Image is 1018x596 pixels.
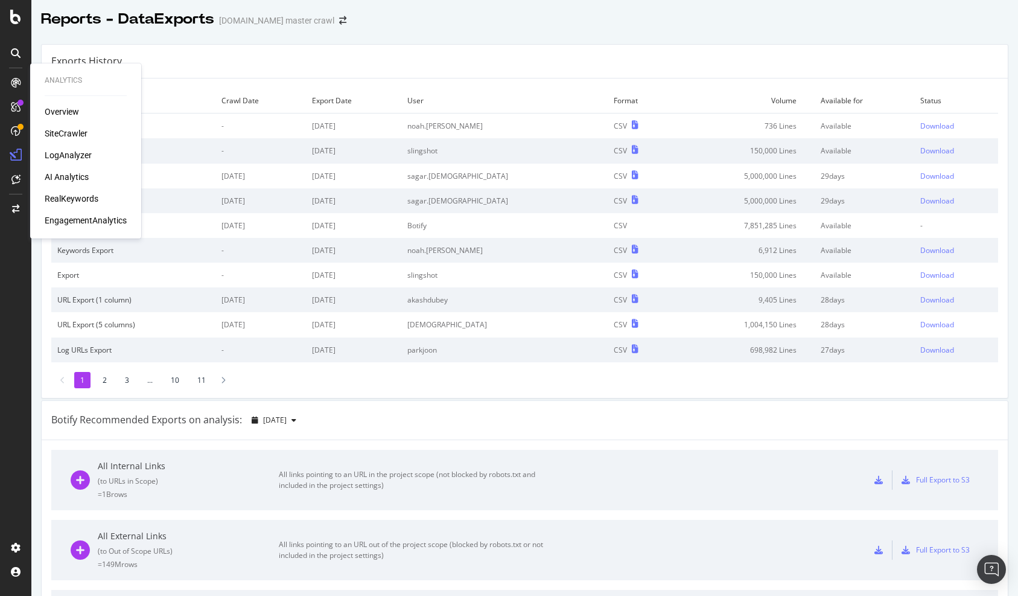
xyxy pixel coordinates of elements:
[45,75,127,86] div: Analytics
[51,54,122,68] div: Exports History
[339,16,346,25] div: arrow-right-arrow-left
[74,372,91,388] li: 1
[401,188,608,213] td: sagar.[DEMOGRAPHIC_DATA]
[920,146,992,156] a: Download
[215,213,306,238] td: [DATE]
[306,312,401,337] td: [DATE]
[45,149,92,161] a: LogAnalyzer
[98,530,279,542] div: All External Links
[57,245,209,255] div: Keywords Export
[306,188,401,213] td: [DATE]
[821,121,908,131] div: Available
[675,287,815,312] td: 9,405 Lines
[920,295,954,305] div: Download
[215,188,306,213] td: [DATE]
[614,270,627,280] div: CSV
[874,476,883,484] div: csv-export
[614,345,627,355] div: CSV
[215,88,306,114] td: Crawl Date
[920,245,954,255] div: Download
[401,338,608,362] td: parkjoon
[401,88,608,114] td: User
[821,146,908,156] div: Available
[98,559,279,569] div: = 149M rows
[279,469,550,491] div: All links pointing to an URL in the project scope (not blocked by robots.txt and included in the ...
[191,372,212,388] li: 11
[306,338,401,362] td: [DATE]
[279,539,550,561] div: All links pointing to an URL out of the project scope (blocked by robots.txt or not included in t...
[815,88,914,114] td: Available for
[401,114,608,139] td: noah.[PERSON_NAME]
[306,138,401,163] td: [DATE]
[920,345,992,355] a: Download
[57,295,209,305] div: URL Export (1 column)
[920,319,954,330] div: Download
[916,475,970,485] div: Full Export to S3
[920,146,954,156] div: Download
[306,263,401,287] td: [DATE]
[608,88,675,114] td: Format
[57,319,209,330] div: URL Export (5 columns)
[614,319,627,330] div: CSV
[614,245,627,255] div: CSV
[920,121,992,131] a: Download
[119,372,135,388] li: 3
[306,238,401,263] td: [DATE]
[920,270,954,280] div: Download
[98,546,279,556] div: ( to Out of Scope URLs )
[675,338,815,362] td: 698,982 Lines
[215,287,306,312] td: [DATE]
[675,88,815,114] td: Volume
[977,555,1006,584] div: Open Intercom Messenger
[98,476,279,486] div: ( to URLs in Scope )
[306,114,401,139] td: [DATE]
[306,164,401,188] td: [DATE]
[263,415,287,425] span: 2025 Oct. 6th
[920,319,992,330] a: Download
[916,545,970,555] div: Full Export to S3
[45,106,79,118] a: Overview
[57,345,209,355] div: Log URLs Export
[215,114,306,139] td: -
[608,213,675,238] td: CSV
[874,546,883,554] div: csv-export
[920,171,954,181] div: Download
[165,372,185,388] li: 10
[920,196,954,206] div: Download
[614,121,627,131] div: CSV
[920,121,954,131] div: Download
[401,238,608,263] td: noah.[PERSON_NAME]
[401,312,608,337] td: [DEMOGRAPHIC_DATA]
[215,338,306,362] td: -
[45,127,87,139] a: SiteCrawler
[45,193,98,205] div: RealKeywords
[821,270,908,280] div: Available
[902,476,910,484] div: s3-export
[821,245,908,255] div: Available
[45,171,89,183] a: AI Analytics
[215,164,306,188] td: [DATE]
[401,213,608,238] td: Botify
[914,88,998,114] td: Status
[401,138,608,163] td: slingshot
[821,220,908,231] div: Available
[675,138,815,163] td: 150,000 Lines
[45,214,127,226] a: EngagementAnalytics
[902,546,910,554] div: s3-export
[675,114,815,139] td: 736 Lines
[815,338,914,362] td: 27 days
[675,238,815,263] td: 6,912 Lines
[401,263,608,287] td: slingshot
[97,372,113,388] li: 2
[675,263,815,287] td: 150,000 Lines
[675,188,815,213] td: 5,000,000 Lines
[215,138,306,163] td: -
[98,489,279,499] div: = 1B rows
[41,9,214,30] div: Reports - DataExports
[51,413,242,427] div: Botify Recommended Exports on analysis:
